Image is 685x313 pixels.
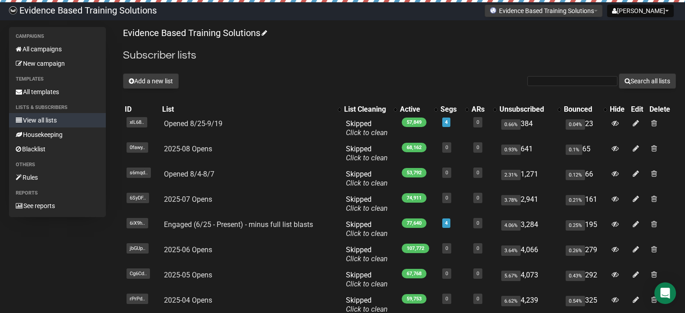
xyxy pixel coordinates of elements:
[562,166,608,191] td: 66
[566,145,582,155] span: 0.1%
[631,105,646,114] div: Edit
[501,245,521,256] span: 3.64%
[445,145,448,150] a: 0
[566,296,585,306] span: 0.54%
[445,119,448,125] a: 4
[9,113,106,127] a: View all lists
[562,242,608,267] td: 279
[490,7,497,14] img: favicons
[346,170,388,187] span: Skipped
[125,105,159,114] div: ID
[619,73,676,89] button: Search all lists
[498,103,562,116] th: Unsubscribed: No sort applied, activate to apply an ascending sort
[607,5,674,17] button: [PERSON_NAME]
[562,217,608,242] td: 195
[498,141,562,166] td: 641
[445,170,448,176] a: 0
[608,103,630,116] th: Hide: No sort applied, sorting is disabled
[9,199,106,213] a: See reports
[562,191,608,217] td: 161
[610,105,628,114] div: Hide
[164,145,212,153] a: 2025-08 Opens
[402,294,426,304] span: 59,753
[127,268,150,279] span: Cg6Cd..
[402,269,426,278] span: 67,768
[9,170,106,185] a: Rules
[9,85,106,99] a: All templates
[398,103,439,116] th: Active: No sort applied, activate to apply an ascending sort
[162,105,333,114] div: List
[649,105,674,114] div: Delete
[9,31,106,42] li: Campaigns
[498,191,562,217] td: 2,941
[9,74,106,85] li: Templates
[476,170,479,176] a: 0
[346,145,388,162] span: Skipped
[346,229,388,238] a: Click to clean
[476,296,479,302] a: 0
[445,245,448,251] a: 0
[346,280,388,288] a: Click to clean
[439,103,470,116] th: Segs: No sort applied, activate to apply an ascending sort
[562,267,608,292] td: 292
[566,220,585,231] span: 0.25%
[501,170,521,180] span: 2.31%
[472,105,489,114] div: ARs
[346,128,388,137] a: Click to clean
[164,170,214,178] a: Opened 8/4-8/7
[127,193,149,203] span: 6SyDF..
[470,103,498,116] th: ARs: No sort applied, activate to apply an ascending sort
[164,296,212,304] a: 2025-04 Opens
[9,159,106,170] li: Others
[402,193,426,203] span: 74,911
[164,271,212,279] a: 2025-05 Opens
[123,47,676,64] h2: Subscriber lists
[562,103,608,116] th: Bounced: No sort applied, activate to apply an ascending sort
[445,296,448,302] a: 0
[402,143,426,152] span: 68,162
[445,271,448,277] a: 0
[445,220,448,226] a: 4
[499,105,553,114] div: Unsubscribed
[127,218,148,228] span: 6iX9h..
[562,141,608,166] td: 65
[9,142,106,156] a: Blacklist
[346,195,388,213] span: Skipped
[476,271,479,277] a: 0
[164,195,212,204] a: 2025-07 Opens
[501,145,521,155] span: 0.93%
[123,27,266,38] a: Evidence Based Training Solutions
[127,294,148,304] span: rPrPd..
[346,220,388,238] span: Skipped
[346,154,388,162] a: Click to clean
[476,119,479,125] a: 0
[501,195,521,205] span: 3.78%
[648,103,676,116] th: Delete: No sort applied, sorting is disabled
[346,271,388,288] span: Skipped
[346,245,388,263] span: Skipped
[9,127,106,142] a: Housekeeping
[566,245,585,256] span: 0.26%
[160,103,342,116] th: List: No sort applied, activate to apply an ascending sort
[629,103,648,116] th: Edit: No sort applied, sorting is disabled
[566,119,585,130] span: 0.04%
[400,105,430,114] div: Active
[9,42,106,56] a: All campaigns
[498,116,562,141] td: 384
[402,218,426,228] span: 77,640
[498,166,562,191] td: 1,271
[127,168,151,178] span: s6mqd..
[501,271,521,281] span: 5.67%
[566,170,585,180] span: 0.12%
[498,267,562,292] td: 4,073
[346,204,388,213] a: Click to clean
[346,179,388,187] a: Click to clean
[402,118,426,127] span: 57,849
[498,242,562,267] td: 4,066
[440,105,461,114] div: Segs
[654,282,676,304] div: Open Intercom Messenger
[501,220,521,231] span: 4.06%
[562,116,608,141] td: 23
[346,254,388,263] a: Click to clean
[344,105,389,114] div: List Cleaning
